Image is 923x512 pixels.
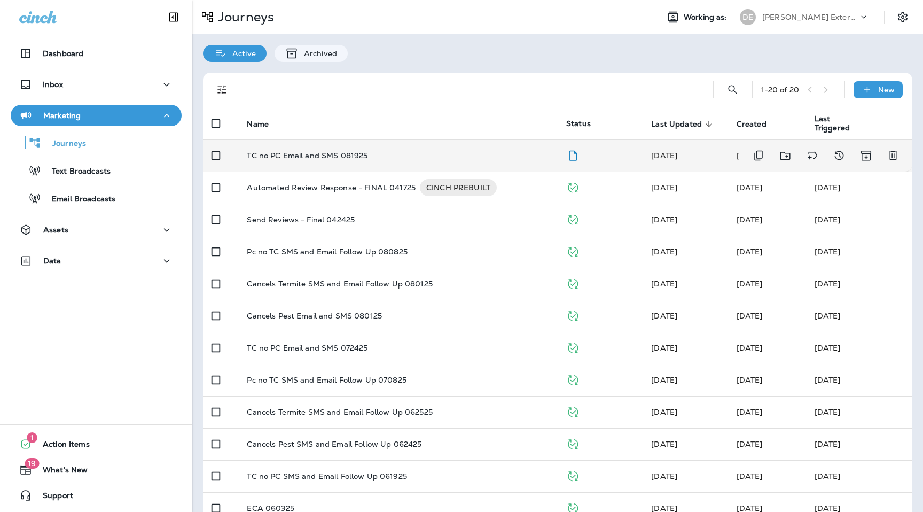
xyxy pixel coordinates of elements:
p: Cancels Termite SMS and Email Follow Up 080125 [247,280,432,288]
span: Published [566,214,580,223]
button: Text Broadcasts [11,159,182,182]
span: Julia Horton [737,183,763,192]
button: Filters [212,79,233,100]
div: CINCH PREBUILT [420,179,497,196]
p: Send Reviews - Final 042425 [247,215,355,224]
p: Pc no TC SMS and Email Follow Up 080825 [247,247,407,256]
p: Journeys [42,139,86,149]
button: Journeys [11,131,182,154]
button: Add tags [802,145,823,167]
button: Duplicate [748,145,769,167]
button: Collapse Sidebar [159,6,189,28]
button: Data [11,250,182,271]
p: Automated Review Response - FINAL 041725 [247,179,416,196]
td: [DATE] [806,236,912,268]
button: Assets [11,219,182,241]
span: Name [247,119,283,129]
p: New [878,86,895,94]
span: Published [566,342,580,352]
span: 19 [25,458,39,469]
span: Name [247,120,269,129]
p: TC no PC SMS and Email Follow Up 061925 [247,472,406,480]
button: 19What's New [11,459,182,480]
span: Julia Horton [651,279,677,289]
p: Data [43,257,61,265]
span: Julia Horton [737,247,763,257]
td: [DATE] [806,204,912,236]
span: Julia Horton [737,407,763,417]
span: Julia Horton [651,471,677,481]
span: Published [566,374,580,384]
p: Cancels Termite SMS and Email Follow Up 062525 [247,408,432,416]
span: Last Triggered [815,114,873,133]
span: Julia Horton [651,343,677,353]
button: Settings [893,7,912,27]
span: Published [566,246,580,255]
span: Julia Horton [737,311,763,321]
button: View Changelog [828,145,850,167]
span: CINCH PREBUILT [420,182,497,193]
span: Working as: [684,13,729,22]
span: Draft [566,150,580,159]
td: [DATE] [806,364,912,396]
span: Julia Horton [651,311,677,321]
td: [DATE] [806,268,912,300]
p: Email Broadcasts [41,195,115,205]
span: Julia Horton [651,183,677,192]
p: Pc no TC SMS and Email Follow Up 070825 [247,376,406,384]
span: Julia Horton [737,439,763,449]
span: Published [566,502,580,512]
p: Cancels Pest SMS and Email Follow Up 062425 [247,440,421,448]
span: Status [566,119,591,128]
td: [DATE] [806,428,912,460]
span: Julia Horton [651,215,677,224]
span: What's New [32,466,88,478]
span: Support [32,491,73,504]
div: DE [740,9,756,25]
span: Julia Horton [651,439,677,449]
span: Last Triggered [815,114,859,133]
span: Julia Horton [737,343,763,353]
span: Julia Horton [651,407,677,417]
span: Julia Horton [651,247,677,257]
span: Published [566,182,580,191]
span: Published [566,278,580,288]
td: [DATE] [806,300,912,332]
p: TC no PC Email and SMS 072425 [247,344,367,352]
span: Published [566,470,580,480]
button: 1Action Items [11,433,182,455]
p: Archived [299,49,337,58]
span: Action Items [32,440,90,453]
span: Julia Horton [651,151,677,160]
button: Email Broadcasts [11,187,182,210]
span: Julia Horton [651,375,677,385]
button: Archive [855,145,877,167]
span: Published [566,310,580,320]
span: Julia Horton [737,375,763,385]
span: 1 [27,432,37,443]
button: Support [11,485,182,506]
span: Julia Horton [737,215,763,224]
span: Last Updated [651,119,716,129]
p: Journeys [214,9,274,25]
p: Inbox [43,80,63,89]
div: 1 - 20 of 20 [761,86,799,94]
p: TC no PC Email and SMS 081925 [247,151,367,160]
p: Assets [43,226,68,234]
p: Dashboard [43,49,83,58]
p: [PERSON_NAME] Exterminating [762,13,858,21]
button: Inbox [11,74,182,95]
span: Julia Horton [737,279,763,289]
td: [DATE] [806,460,912,492]
td: [DATE] [806,172,912,204]
button: Delete [882,145,904,167]
button: Dashboard [11,43,182,64]
span: Created [737,120,766,129]
span: Published [566,438,580,448]
span: Julia Horton [737,151,763,160]
p: Text Broadcasts [41,167,111,177]
span: Published [566,406,580,416]
button: Search Journeys [722,79,744,100]
span: Julia Horton [737,471,763,481]
span: Created [737,119,780,129]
